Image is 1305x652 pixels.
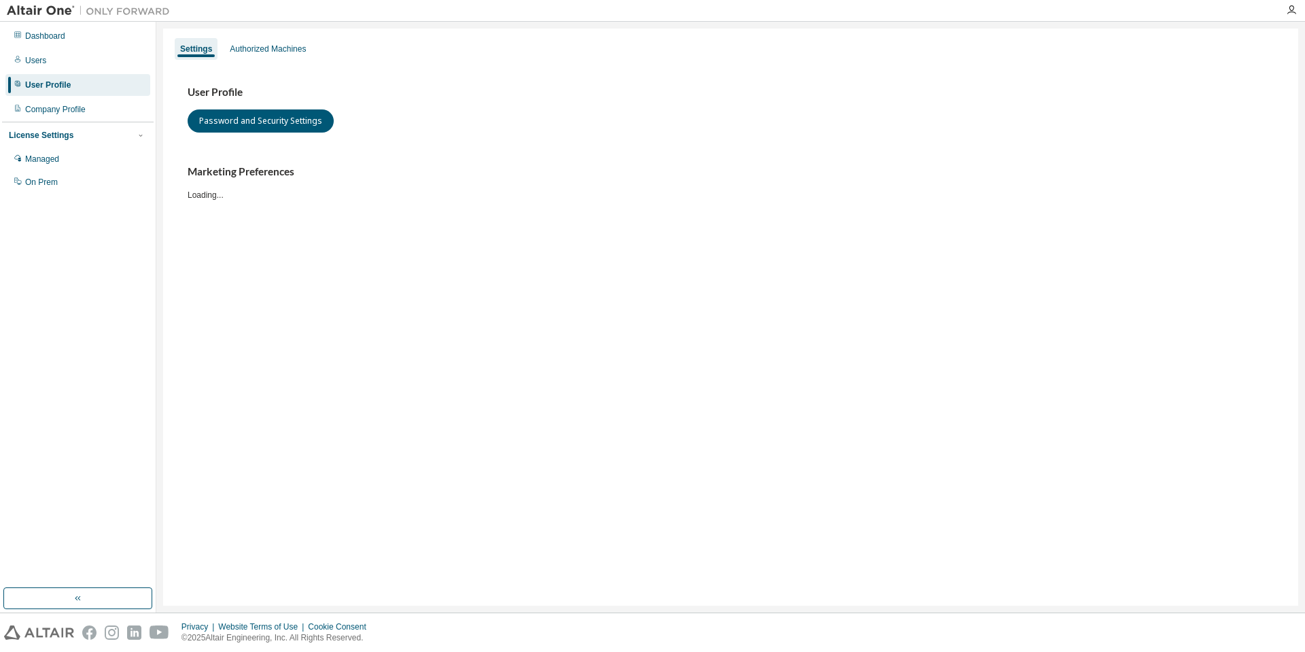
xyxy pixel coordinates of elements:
img: linkedin.svg [127,625,141,640]
div: Privacy [181,621,218,632]
div: License Settings [9,130,73,141]
div: Company Profile [25,104,86,115]
div: Managed [25,154,59,165]
div: Authorized Machines [230,44,306,54]
div: Dashboard [25,31,65,41]
div: On Prem [25,177,58,188]
img: altair_logo.svg [4,625,74,640]
button: Password and Security Settings [188,109,334,133]
div: Loading... [188,165,1274,200]
h3: Marketing Preferences [188,165,1274,179]
div: Cookie Consent [308,621,374,632]
h3: User Profile [188,86,1274,99]
img: instagram.svg [105,625,119,640]
div: Users [25,55,46,66]
div: Settings [180,44,212,54]
div: User Profile [25,80,71,90]
img: facebook.svg [82,625,97,640]
img: youtube.svg [150,625,169,640]
img: Altair One [7,4,177,18]
p: © 2025 Altair Engineering, Inc. All Rights Reserved. [181,632,375,644]
div: Website Terms of Use [218,621,308,632]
